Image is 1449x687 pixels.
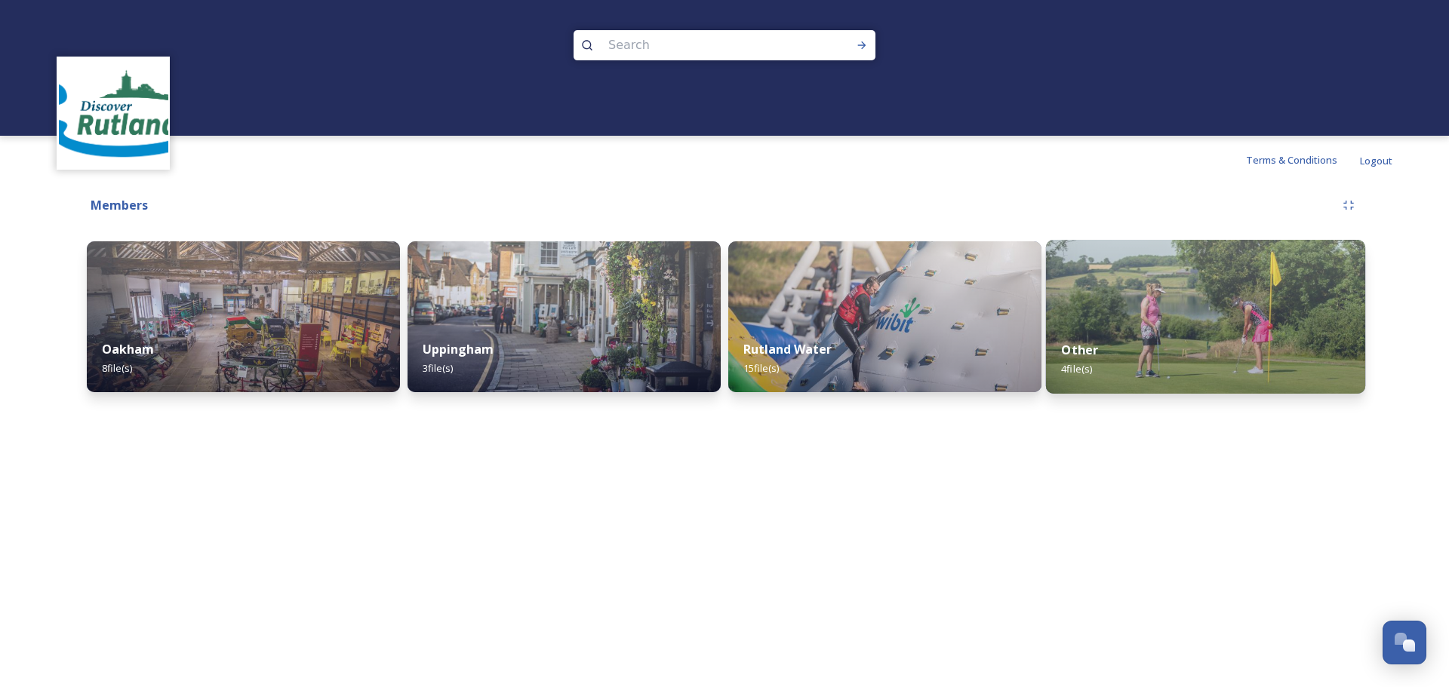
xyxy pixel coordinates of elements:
strong: Other [1061,342,1098,358]
span: 8 file(s) [102,361,132,375]
button: Open Chat [1383,621,1426,664]
input: Search [601,29,808,62]
span: Terms & Conditions [1246,153,1337,167]
span: 3 file(s) [423,361,453,375]
img: _Rutland%2520Water%2520Golf%2520Course%2520-%2520Golf%2520-%2520CREDIT_%2520Rjphotographics%2520-... [1046,240,1365,394]
a: Terms & Conditions [1246,151,1360,169]
span: 4 file(s) [1061,362,1092,376]
strong: Oakham [102,341,154,357]
img: Rutland%2520County%2520Museum%2520-%2520CREDIT_%2520%2520Rjphotographics%2520-%2520www.rjphotogra... [87,241,400,392]
strong: Members [91,197,148,213]
span: Logout [1360,154,1392,167]
strong: Uppingham [423,341,494,357]
img: Aqua%2520Park%2520-%2520Rutland%2520Water%2520-%2520People%2520%2520-%2520CREDIT_%2520Rjphotograp... [728,241,1041,392]
span: 15 file(s) [743,361,779,375]
img: Uppingham%2520-%2520CREDIT_%2520Rjphotographics%2520-%2520www.rjphotographics.com%2520%28DR%29.jpg [408,241,721,392]
strong: Rutland Water [743,341,832,357]
img: DiscoverRutlandlog37F0B7.png [59,59,168,168]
